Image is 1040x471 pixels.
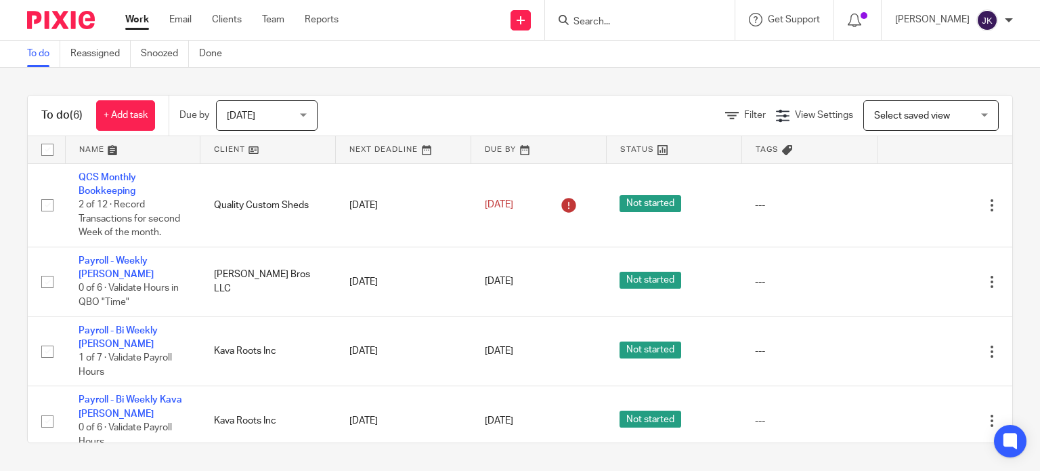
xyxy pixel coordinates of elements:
a: + Add task [96,100,155,131]
a: Payroll - Bi Weekly Kava [PERSON_NAME] [79,395,182,418]
a: Work [125,13,149,26]
a: Payroll - Weekly [PERSON_NAME] [79,256,154,279]
span: Not started [620,411,681,428]
a: Snoozed [141,41,189,67]
a: Email [169,13,192,26]
img: svg%3E [976,9,998,31]
input: Search [572,16,694,28]
span: [DATE] [227,111,255,121]
span: 2 of 12 · Record Transactions for second Week of the month. [79,200,180,237]
img: Pixie [27,11,95,29]
span: (6) [70,110,83,121]
span: View Settings [795,110,853,120]
td: [DATE] [336,247,471,316]
div: --- [755,275,863,289]
span: [DATE] [485,277,513,287]
a: Done [199,41,232,67]
a: Team [262,13,284,26]
span: Tags [756,146,779,153]
span: Not started [620,272,681,289]
td: [DATE] [336,386,471,456]
span: [DATE] [485,200,513,209]
a: Clients [212,13,242,26]
span: [DATE] [485,346,513,356]
td: [DATE] [336,316,471,386]
div: --- [755,199,863,212]
td: [DATE] [336,163,471,247]
span: Not started [620,342,681,359]
h1: To do [41,108,83,123]
span: [DATE] [485,416,513,426]
a: Reports [305,13,339,26]
span: 1 of 7 · Validate Payroll Hours [79,354,172,377]
td: Kava Roots Inc [200,316,336,386]
a: To do [27,41,60,67]
span: Filter [744,110,766,120]
p: [PERSON_NAME] [895,13,970,26]
span: Not started [620,195,681,212]
div: --- [755,344,863,358]
p: Due by [179,108,209,122]
span: 0 of 6 · Validate Hours in QBO "Time" [79,284,179,308]
td: Kava Roots Inc [200,386,336,456]
span: Select saved view [874,111,950,121]
a: QCS Monthly Bookkeeping [79,173,136,196]
a: Payroll - Bi Weekly [PERSON_NAME] [79,326,158,349]
span: Get Support [768,15,820,24]
td: [PERSON_NAME] Bros LLC [200,247,336,316]
a: Reassigned [70,41,131,67]
td: Quality Custom Sheds [200,163,336,247]
span: 0 of 6 · Validate Payroll Hours [79,423,172,447]
div: --- [755,414,863,428]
